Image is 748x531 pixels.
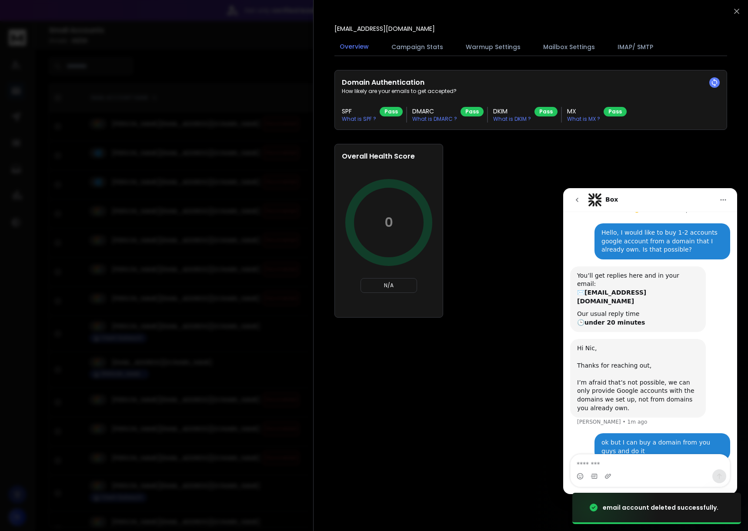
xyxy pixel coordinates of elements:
[563,188,737,494] iframe: Intercom live chat
[461,107,484,116] div: Pass
[461,37,526,56] button: Warmup Settings
[342,77,720,88] h2: Domain Authentication
[493,107,531,116] h3: DKIM
[334,37,374,57] button: Overview
[412,116,457,123] p: What is DMARC ?
[364,282,413,289] p: N/A
[412,107,457,116] h3: DMARC
[567,107,600,116] h3: MX
[538,37,600,56] button: Mailbox Settings
[380,107,403,116] div: Pass
[493,116,531,123] p: What is DKIM ?
[342,88,720,95] p: How likely are your emails to get accepted?
[612,37,658,56] button: IMAP/ SMTP
[534,107,558,116] div: Pass
[604,107,627,116] div: Pass
[342,107,376,116] h3: SPF
[567,116,600,123] p: What is MX ?
[342,116,376,123] p: What is SPF ?
[386,37,448,56] button: Campaign Stats
[334,24,435,33] p: [EMAIL_ADDRESS][DOMAIN_NAME]
[342,151,436,162] h2: Overall Health Score
[384,215,393,230] p: 0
